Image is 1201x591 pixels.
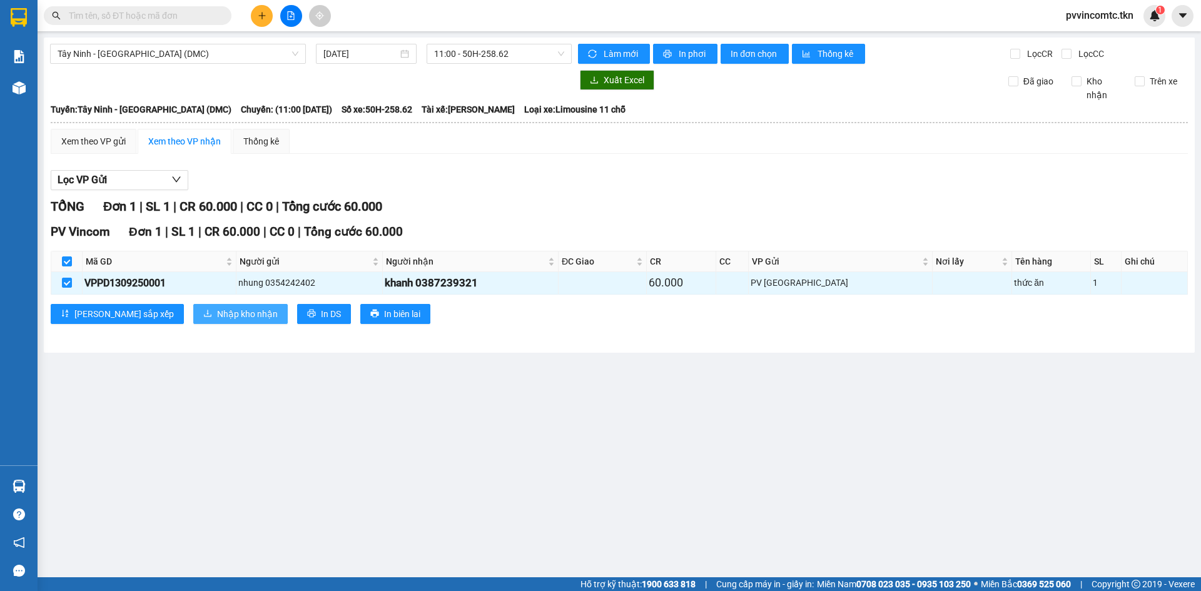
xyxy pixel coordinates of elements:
[1145,74,1182,88] span: Trên xe
[282,199,382,214] span: Tổng cước 60.000
[52,11,61,20] span: search
[148,134,221,148] div: Xem theo VP nhận
[1149,10,1160,21] img: icon-new-feature
[1132,580,1140,588] span: copyright
[180,199,237,214] span: CR 60.000
[315,11,324,20] span: aim
[1080,577,1082,591] span: |
[751,276,930,290] div: PV [GEOGRAPHIC_DATA]
[731,47,779,61] span: In đơn chọn
[1073,47,1106,61] span: Lọc CC
[604,73,644,87] span: Xuất Excel
[246,199,273,214] span: CC 0
[1091,251,1122,272] th: SL
[13,565,25,577] span: message
[240,255,370,268] span: Người gửi
[129,225,162,239] span: Đơn 1
[280,5,302,27] button: file-add
[193,304,288,324] button: downloadNhập kho nhận
[243,134,279,148] div: Thống kê
[83,272,236,294] td: VPPD1309250001
[1018,74,1058,88] span: Đã giao
[286,11,295,20] span: file-add
[1122,251,1188,272] th: Ghi chú
[1093,276,1119,290] div: 1
[749,272,932,294] td: PV Phước Đông
[321,307,341,321] span: In DS
[663,49,674,59] span: printer
[103,199,136,214] span: Đơn 1
[171,225,195,239] span: SL 1
[307,309,316,319] span: printer
[58,44,298,63] span: Tây Ninh - Sài Gòn (DMC)
[647,251,717,272] th: CR
[241,103,332,116] span: Chuyến: (11:00 [DATE])
[323,47,398,61] input: 13/09/2025
[139,199,143,214] span: |
[360,304,430,324] button: printerIn biên lai
[818,47,855,61] span: Thống kê
[1177,10,1188,21] span: caret-down
[802,49,813,59] span: bar-chart
[51,104,231,114] b: Tuyến: Tây Ninh - [GEOGRAPHIC_DATA] (DMC)
[642,579,696,589] strong: 1900 633 818
[342,103,412,116] span: Số xe: 50H-258.62
[165,225,168,239] span: |
[604,47,640,61] span: Làm mới
[1158,6,1162,14] span: 1
[304,225,403,239] span: Tổng cước 60.000
[198,225,201,239] span: |
[205,225,260,239] span: CR 60.000
[370,309,379,319] span: printer
[58,172,107,188] span: Lọc VP Gửi
[792,44,865,64] button: bar-chartThống kê
[705,577,707,591] span: |
[84,275,234,291] div: VPPD1309250001
[721,44,789,64] button: In đơn chọn
[171,174,181,184] span: down
[580,577,696,591] span: Hỗ trợ kỹ thuật:
[258,11,266,20] span: plus
[16,91,143,111] b: GỬI : PV Vincom
[716,251,749,272] th: CC
[386,255,545,268] span: Người nhận
[263,225,266,239] span: |
[276,199,279,214] span: |
[61,309,69,319] span: sort-ascending
[385,275,556,291] div: khanh 0387239321
[1017,579,1071,589] strong: 0369 525 060
[679,47,707,61] span: In phơi
[1056,8,1143,23] span: pvvincomtc.tkn
[270,225,295,239] span: CC 0
[86,255,223,268] span: Mã GD
[653,44,717,64] button: printerIn phơi
[203,309,212,319] span: download
[1012,251,1091,272] th: Tên hàng
[117,31,523,46] li: [STREET_ADDRESS][PERSON_NAME]. [GEOGRAPHIC_DATA], Tỉnh [GEOGRAPHIC_DATA]
[1022,47,1055,61] span: Lọc CR
[13,50,26,63] img: solution-icon
[578,44,650,64] button: syncLàm mới
[1014,276,1088,290] div: thức ăn
[588,49,599,59] span: sync
[51,199,84,214] span: TỔNG
[936,255,1000,268] span: Nơi lấy
[580,70,654,90] button: downloadXuất Excel
[11,8,27,27] img: logo-vxr
[716,577,814,591] span: Cung cấp máy in - giấy in:
[13,537,25,548] span: notification
[434,44,564,63] span: 11:00 - 50H-258.62
[51,225,110,239] span: PV Vincom
[524,103,626,116] span: Loại xe: Limousine 11 chỗ
[422,103,515,116] span: Tài xế: [PERSON_NAME]
[51,304,184,324] button: sort-ascending[PERSON_NAME] sắp xếp
[298,225,301,239] span: |
[51,170,188,190] button: Lọc VP Gửi
[590,76,599,86] span: download
[61,134,126,148] div: Xem theo VP gửi
[13,508,25,520] span: question-circle
[1082,74,1125,102] span: Kho nhận
[981,577,1071,591] span: Miền Bắc
[297,304,351,324] button: printerIn DS
[173,199,176,214] span: |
